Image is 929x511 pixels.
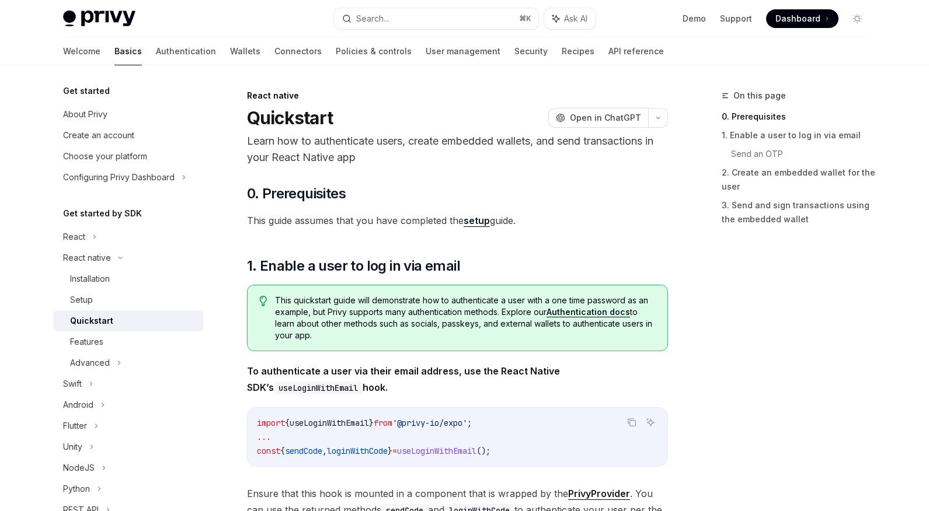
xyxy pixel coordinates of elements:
[426,37,500,65] a: User management
[336,37,412,65] a: Policies & controls
[54,268,203,289] a: Installation
[392,418,467,428] span: '@privy-io/expo'
[63,10,135,27] img: light logo
[247,257,460,275] span: 1. Enable a user to log in via email
[54,289,203,310] a: Setup
[775,13,820,24] span: Dashboard
[156,37,216,65] a: Authentication
[290,418,369,428] span: useLoginWithEmail
[285,418,290,428] span: {
[562,37,594,65] a: Recipes
[683,13,706,24] a: Demo
[70,293,93,307] div: Setup
[285,446,322,456] span: sendCode
[247,212,668,229] span: This guide assumes that you have completed the guide.
[114,37,142,65] a: Basics
[722,196,876,229] a: 3. Send and sign transactions using the embedded wallet
[476,446,490,456] span: ();
[63,37,100,65] a: Welcome
[54,310,203,331] a: Quickstart
[722,126,876,145] a: 1. Enable a user to log in via email
[257,432,271,442] span: ...
[63,107,107,121] div: About Privy
[624,415,639,430] button: Copy the contents from the code block
[274,381,363,394] code: useLoginWithEmail
[608,37,664,65] a: API reference
[467,418,472,428] span: ;
[275,295,655,341] span: This quickstart guide will demonstrate how to authenticate a user with a one time password as an ...
[548,108,648,128] button: Open in ChatGPT
[63,419,87,433] div: Flutter
[369,418,374,428] span: }
[514,37,548,65] a: Security
[63,398,93,412] div: Android
[63,482,90,496] div: Python
[63,128,134,142] div: Create an account
[70,272,110,286] div: Installation
[63,230,85,244] div: React
[547,307,630,317] a: Authentication docs
[564,13,587,24] span: Ask AI
[247,90,668,101] div: React native
[274,37,322,65] a: Connectors
[334,8,538,29] button: Search...⌘K
[397,446,476,456] span: useLoginWithEmail
[54,331,203,352] a: Features
[247,365,560,393] strong: To authenticate a user via their email address, use the React Native SDK’s hook.
[257,446,280,456] span: const
[70,356,110,370] div: Advanced
[63,206,142,220] h5: Get started by SDK
[63,170,175,184] div: Configuring Privy Dashboard
[63,440,82,454] div: Unity
[63,149,147,163] div: Choose your platform
[63,84,110,98] h5: Get started
[247,184,346,203] span: 0. Prerequisites
[54,125,203,146] a: Create an account
[247,107,333,128] h1: Quickstart
[388,446,392,456] span: }
[519,14,531,23] span: ⌘ K
[731,145,876,163] a: Send an OTP
[392,446,397,456] span: =
[247,133,668,166] p: Learn how to authenticate users, create embedded wallets, and send transactions in your React Nat...
[63,377,82,391] div: Swift
[70,335,103,349] div: Features
[356,12,389,26] div: Search...
[848,9,867,28] button: Toggle dark mode
[568,488,630,500] a: PrivyProvider
[766,9,838,28] a: Dashboard
[54,146,203,167] a: Choose your platform
[722,163,876,196] a: 2. Create an embedded wallet for the user
[327,446,388,456] span: loginWithCode
[280,446,285,456] span: {
[733,89,786,103] span: On this page
[722,107,876,126] a: 0. Prerequisites
[54,104,203,125] a: About Privy
[63,251,111,265] div: React native
[570,112,641,124] span: Open in ChatGPT
[63,461,95,475] div: NodeJS
[230,37,260,65] a: Wallets
[322,446,327,456] span: ,
[257,418,285,428] span: import
[544,8,596,29] button: Ask AI
[70,314,113,328] div: Quickstart
[374,418,392,428] span: from
[643,415,658,430] button: Ask AI
[720,13,752,24] a: Support
[464,215,490,227] a: setup
[259,296,267,306] svg: Tip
